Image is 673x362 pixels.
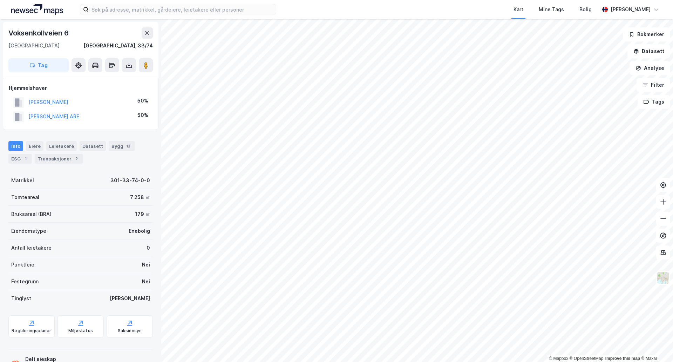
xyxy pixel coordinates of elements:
[638,328,673,362] div: Kontrollprogram for chat
[135,210,150,218] div: 179 ㎡
[11,176,34,185] div: Matrikkel
[22,155,29,162] div: 1
[12,328,51,334] div: Reguleringsplaner
[11,277,39,286] div: Festegrunn
[549,356,568,361] a: Mapbox
[130,193,150,202] div: 7 258 ㎡
[638,328,673,362] iframe: Chat Widget
[46,141,77,151] div: Leietakere
[611,5,651,14] div: [PERSON_NAME]
[579,5,592,14] div: Bolig
[142,277,150,286] div: Nei
[570,356,604,361] a: OpenStreetMap
[137,97,148,105] div: 50%
[9,84,152,92] div: Hjemmelshaver
[8,141,23,151] div: Info
[142,261,150,269] div: Nei
[8,27,70,39] div: Voksenkollveien 6
[125,143,132,150] div: 13
[26,141,43,151] div: Eiere
[8,58,69,72] button: Tag
[637,78,670,92] button: Filter
[630,61,670,75] button: Analyse
[8,154,32,164] div: ESG
[11,4,63,15] img: logo.a4113a55bc3d86da70a041830d287a7e.svg
[73,155,80,162] div: 2
[11,261,34,269] div: Punktleie
[11,193,39,202] div: Tomteareal
[657,271,670,284] img: Z
[110,176,150,185] div: 301-33-74-0-0
[11,294,31,303] div: Tinglyst
[89,4,276,15] input: Søk på adresse, matrikkel, gårdeiere, leietakere eller personer
[627,44,670,58] button: Datasett
[68,328,93,334] div: Miljøstatus
[623,27,670,41] button: Bokmerker
[11,210,52,218] div: Bruksareal (BRA)
[8,41,60,50] div: [GEOGRAPHIC_DATA]
[129,227,150,235] div: Enebolig
[109,141,135,151] div: Bygg
[539,5,564,14] div: Mine Tags
[137,111,148,119] div: 50%
[147,244,150,252] div: 0
[110,294,150,303] div: [PERSON_NAME]
[83,41,153,50] div: [GEOGRAPHIC_DATA], 33/74
[80,141,106,151] div: Datasett
[638,95,670,109] button: Tags
[514,5,523,14] div: Kart
[11,244,52,252] div: Antall leietakere
[118,328,142,334] div: Saksinnsyn
[11,227,46,235] div: Eiendomstype
[35,154,83,164] div: Transaksjoner
[605,356,640,361] a: Improve this map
